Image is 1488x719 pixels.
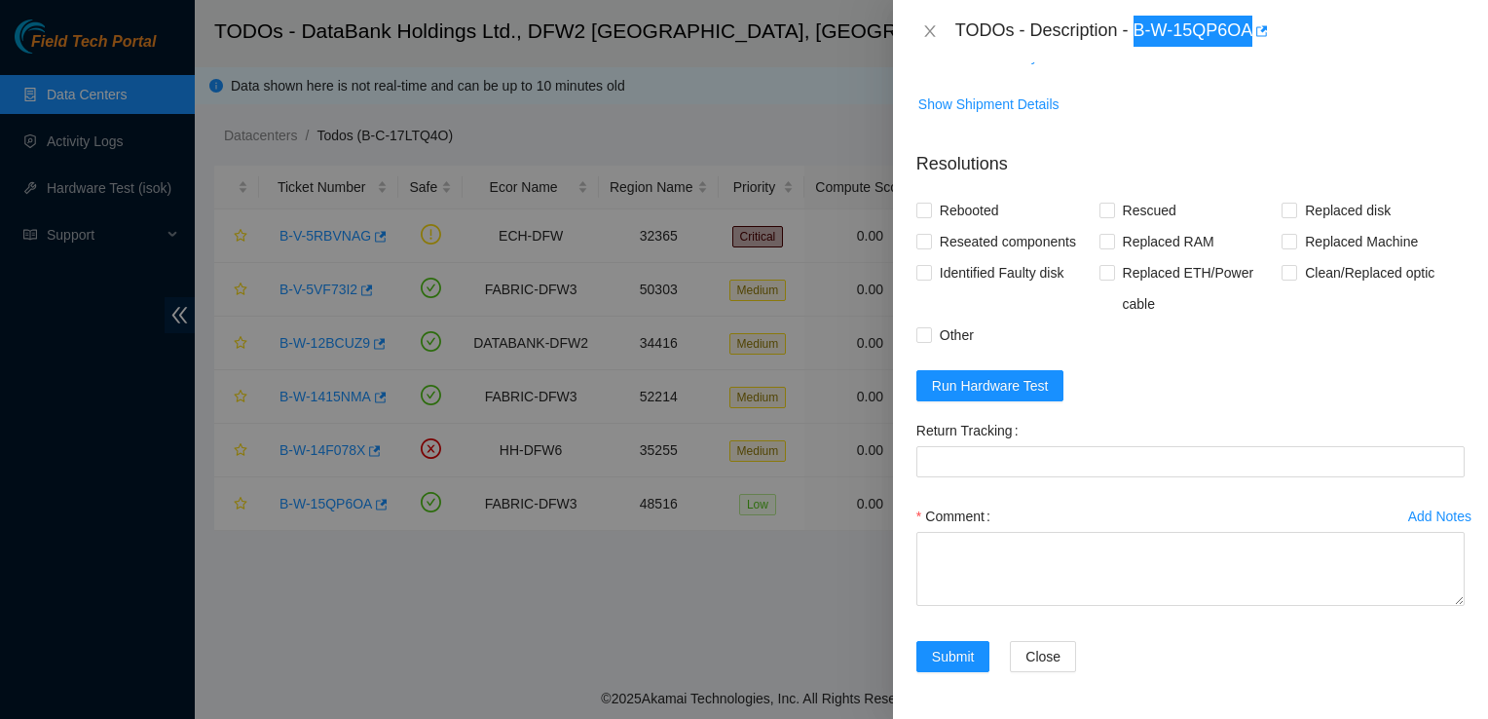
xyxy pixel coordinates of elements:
span: Replaced disk [1297,195,1398,226]
span: Rescued [1115,195,1184,226]
span: Clean/Replaced optic [1297,257,1442,288]
span: Reseated components [932,226,1084,257]
button: Add Notes [1407,501,1472,532]
span: Other [932,320,982,351]
button: Close [916,22,944,41]
span: Submit [932,646,975,667]
span: Close [1025,646,1060,667]
button: Show Shipment Details [917,89,1060,120]
label: Comment [916,501,998,532]
span: close [922,23,938,39]
span: Replaced Machine [1297,226,1426,257]
div: Add Notes [1408,510,1471,523]
span: Run Hardware Test [932,375,1049,397]
button: Submit [916,641,990,672]
input: Return Tracking [916,446,1465,477]
span: Rebooted [932,195,1007,226]
span: Replaced RAM [1115,226,1222,257]
span: Identified Faulty disk [932,257,1072,288]
span: Replaced ETH/Power cable [1115,257,1283,320]
textarea: Comment [916,532,1465,606]
p: Resolutions [916,135,1465,177]
span: Show Shipment Details [918,94,1060,115]
label: Return Tracking [916,415,1026,446]
button: Close [1010,641,1076,672]
button: Run Hardware Test [916,370,1064,401]
div: TODOs - Description - B-W-15QP6OA [955,16,1465,47]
